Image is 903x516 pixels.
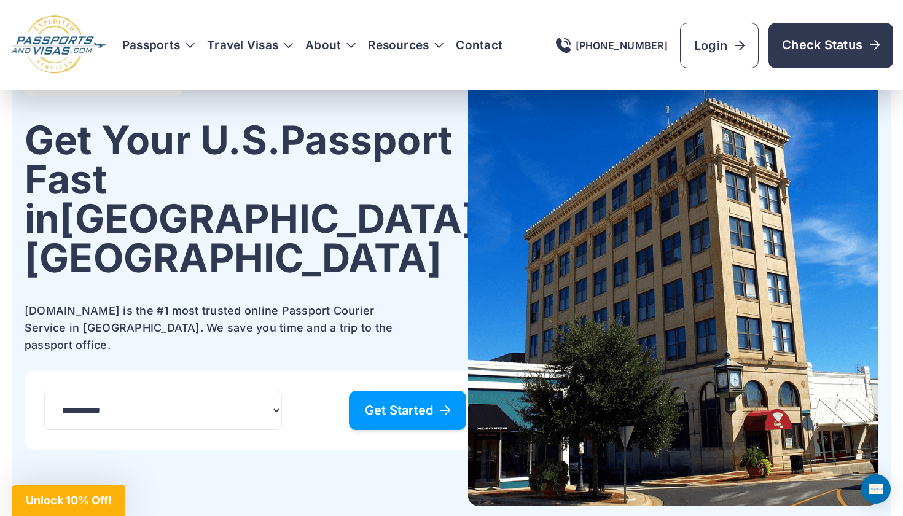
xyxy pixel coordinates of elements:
h1: Get Your U.S. Passport Fast in [GEOGRAPHIC_DATA], [GEOGRAPHIC_DATA] [25,120,489,278]
div: Open Intercom Messenger [861,474,891,504]
a: Login [680,23,759,68]
a: Contact [456,39,502,52]
a: Check Status [768,23,893,68]
span: Unlock 10% Off! [26,494,112,507]
span: Login [694,37,745,54]
span: Get Started [365,404,451,416]
h3: Travel Visas [207,39,293,52]
img: Logo [10,15,107,76]
h3: Resources [368,39,444,52]
a: Get Started [349,391,467,430]
a: About [305,39,341,52]
div: Unlock 10% Off! [12,485,125,516]
h3: Passports [122,39,195,52]
p: [DOMAIN_NAME] is the #1 most trusted online Passport Courier Service in [GEOGRAPHIC_DATA]. We sav... [25,302,405,354]
a: [PHONE_NUMBER] [556,38,668,53]
span: Check Status [782,36,880,53]
img: Get Your U.S. Passport Fast in Los Angeles [468,64,878,506]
